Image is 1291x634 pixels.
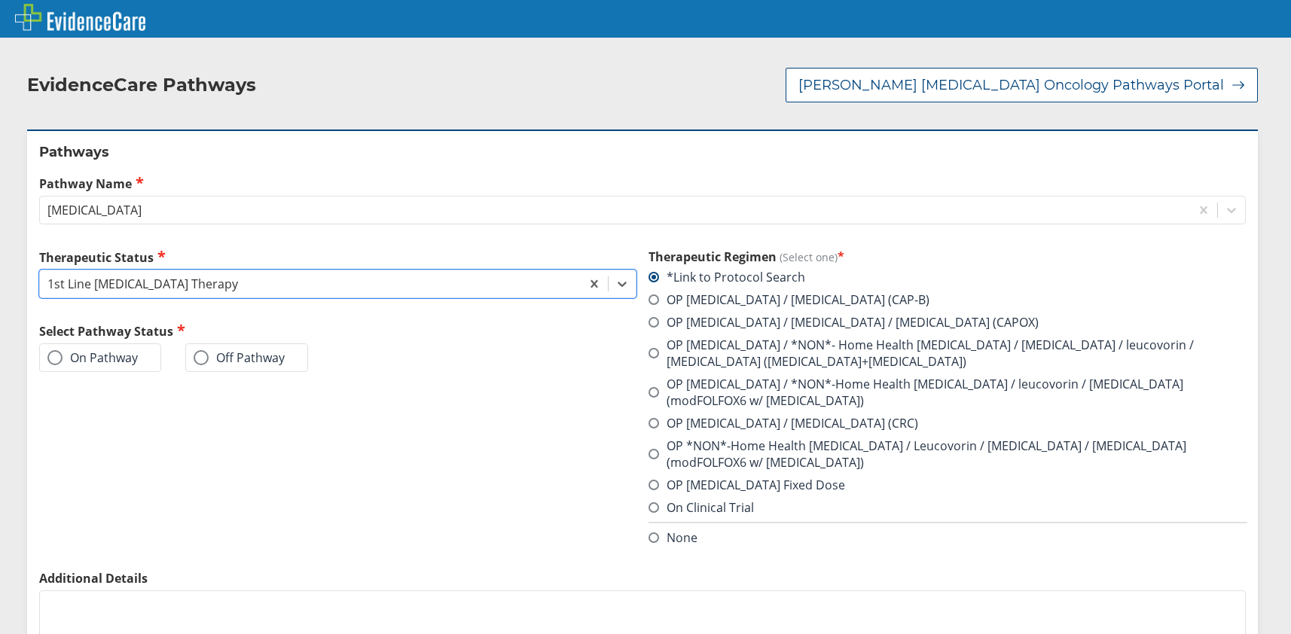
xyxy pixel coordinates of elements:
label: None [649,529,697,546]
label: OP *NON*-Home Health [MEDICAL_DATA] / Leucovorin / [MEDICAL_DATA] / [MEDICAL_DATA] (modFOLFOX6 w/... [649,437,1246,471]
button: [PERSON_NAME] [MEDICAL_DATA] Oncology Pathways Portal [786,68,1258,102]
label: OP [MEDICAL_DATA] / *NON*-Home Health [MEDICAL_DATA] / leucovorin / [MEDICAL_DATA] (modFOLFOX6 w/... [649,376,1246,409]
label: Off Pathway [194,350,285,365]
label: OP [MEDICAL_DATA] / [MEDICAL_DATA] / [MEDICAL_DATA] (CAPOX) [649,314,1039,331]
span: (Select one) [780,250,838,264]
label: Therapeutic Status [39,248,636,266]
label: OP [MEDICAL_DATA] / [MEDICAL_DATA] (CRC) [649,415,918,431]
label: Additional Details [39,570,1246,587]
h2: Select Pathway Status [39,322,636,340]
label: On Clinical Trial [649,499,754,516]
div: [MEDICAL_DATA] [47,202,142,218]
span: [PERSON_NAME] [MEDICAL_DATA] Oncology Pathways Portal [798,76,1224,94]
label: OP [MEDICAL_DATA] Fixed Dose [649,477,845,493]
label: *Link to Protocol Search [649,269,805,285]
div: 1st Line [MEDICAL_DATA] Therapy [47,276,238,292]
label: On Pathway [47,350,138,365]
h3: Therapeutic Regimen [649,248,1246,265]
label: OP [MEDICAL_DATA] / *NON*- Home Health [MEDICAL_DATA] / [MEDICAL_DATA] / leucovorin / [MEDICAL_DA... [649,337,1246,370]
img: EvidenceCare [15,4,145,31]
label: Pathway Name [39,175,1246,192]
h2: EvidenceCare Pathways [27,74,256,96]
label: OP [MEDICAL_DATA] / [MEDICAL_DATA] (CAP-B) [649,291,929,308]
h2: Pathways [39,143,1246,161]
